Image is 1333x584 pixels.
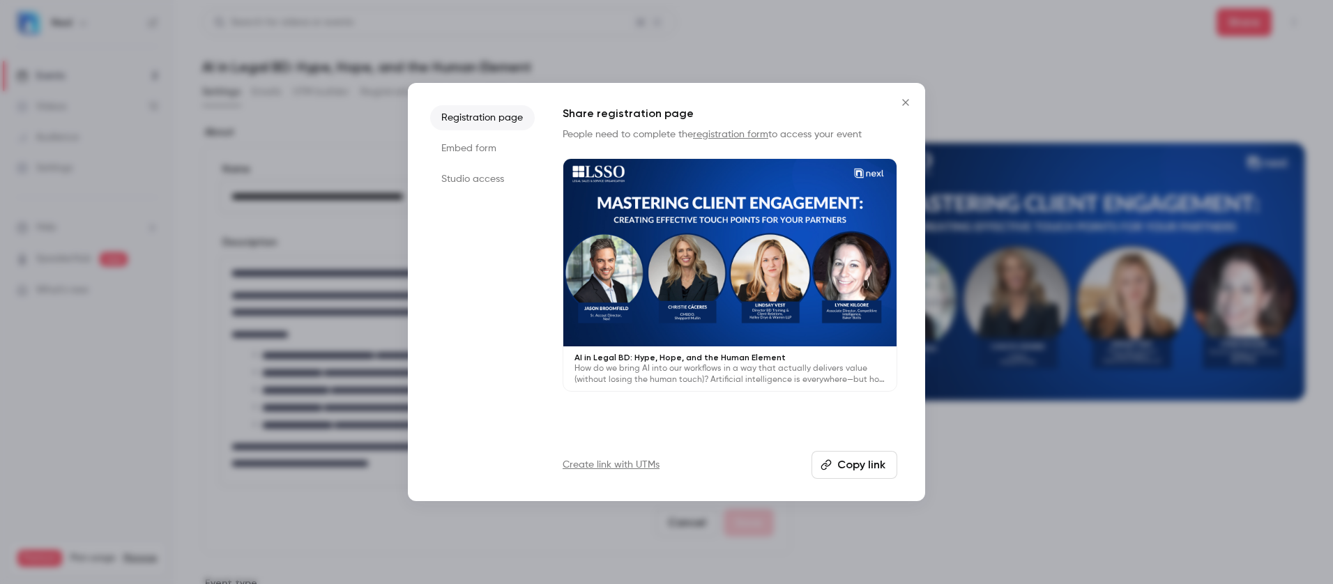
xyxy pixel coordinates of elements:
[563,128,897,141] p: People need to complete the to access your event
[563,158,897,392] a: AI in Legal BD: Hype, Hope, and the Human ElementHow do we bring AI into our workflows in a way t...
[563,458,660,472] a: Create link with UTMs
[430,105,535,130] li: Registration page
[574,363,885,385] p: How do we bring AI into our workflows in a way that actually delivers value (without losing the h...
[430,136,535,161] li: Embed form
[693,130,768,139] a: registration form
[812,451,897,479] button: Copy link
[430,167,535,192] li: Studio access
[563,105,897,122] h1: Share registration page
[892,89,920,116] button: Close
[574,352,885,363] p: AI in Legal BD: Hype, Hope, and the Human Element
